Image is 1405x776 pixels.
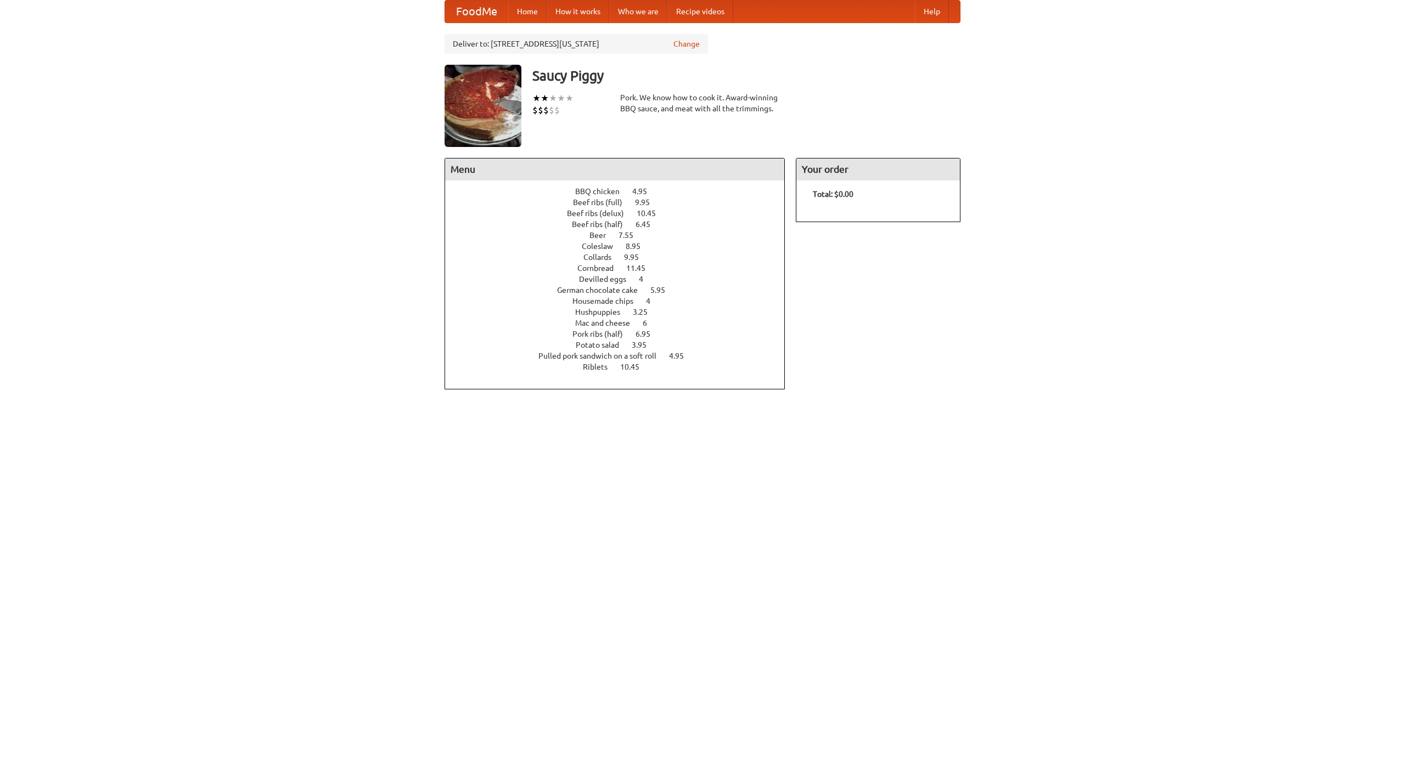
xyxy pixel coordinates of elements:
li: ★ [557,92,565,104]
a: Recipe videos [667,1,733,22]
span: 6.45 [636,220,661,229]
span: Cornbread [577,264,625,273]
div: Pork. We know how to cook it. Award-winning BBQ sauce, and meat with all the trimmings. [620,92,785,114]
a: Riblets 10.45 [583,362,660,371]
span: Potato salad [576,341,630,349]
span: 5.95 [650,286,676,294]
a: Beef ribs (half) 6.45 [572,220,671,229]
li: ★ [532,92,541,104]
a: Who we are [609,1,667,22]
span: Collards [583,253,622,262]
a: Beef ribs (delux) 10.45 [567,209,676,218]
span: 4 [639,275,654,284]
a: Hushpuppies 3.25 [575,308,668,316]
span: 4.95 [632,187,658,196]
li: $ [538,104,543,116]
a: Potato salad 3.95 [576,341,667,349]
a: How it works [547,1,609,22]
a: Pork ribs (half) 6.95 [572,330,671,338]
li: $ [543,104,549,116]
span: 6.95 [636,330,661,338]
a: Cornbread 11.45 [577,264,666,273]
span: Pulled pork sandwich on a soft roll [538,352,667,360]
span: 7.55 [619,231,644,240]
li: $ [532,104,538,116]
li: ★ [549,92,557,104]
a: Beer 7.55 [589,231,654,240]
a: Devilled eggs 4 [579,275,664,284]
a: BBQ chicken 4.95 [575,187,667,196]
span: Coleslaw [582,242,624,251]
span: 10.45 [637,209,667,218]
a: Change [673,38,700,49]
li: $ [554,104,560,116]
a: German chocolate cake 5.95 [557,286,685,294]
span: 10.45 [620,362,650,371]
h4: Your order [796,158,960,180]
span: 3.95 [632,341,657,349]
img: angular.jpg [445,65,521,147]
span: Housemade chips [572,297,644,305]
span: Hushpuppies [575,308,631,316]
li: $ [549,104,554,116]
b: Total: $0.00 [813,190,853,199]
span: Devilled eggs [579,275,637,284]
a: Collards 9.95 [583,253,659,262]
span: Riblets [583,362,619,371]
a: Help [915,1,949,22]
li: ★ [565,92,574,104]
h4: Menu [445,158,784,180]
div: Deliver to: [STREET_ADDRESS][US_STATE] [445,34,708,54]
span: Beef ribs (delux) [567,209,635,218]
span: Beef ribs (half) [572,220,634,229]
a: Home [508,1,547,22]
span: 4 [646,297,661,305]
span: Pork ribs (half) [572,330,634,338]
span: Beef ribs (full) [573,198,633,207]
span: 9.95 [635,198,661,207]
span: 9.95 [624,253,650,262]
span: 6 [643,319,658,327]
a: Coleslaw 8.95 [582,242,661,251]
a: FoodMe [445,1,508,22]
span: 4.95 [669,352,695,360]
span: 11.45 [626,264,656,273]
span: 3.25 [633,308,659,316]
a: Mac and cheese 6 [575,319,667,327]
h3: Saucy Piggy [532,65,960,87]
a: Beef ribs (full) 9.95 [573,198,670,207]
a: Housemade chips 4 [572,297,671,305]
li: ★ [541,92,549,104]
a: Pulled pork sandwich on a soft roll 4.95 [538,352,704,360]
span: German chocolate cake [557,286,649,294]
span: 8.95 [626,242,651,251]
span: BBQ chicken [575,187,631,196]
span: Beer [589,231,617,240]
span: Mac and cheese [575,319,641,327]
